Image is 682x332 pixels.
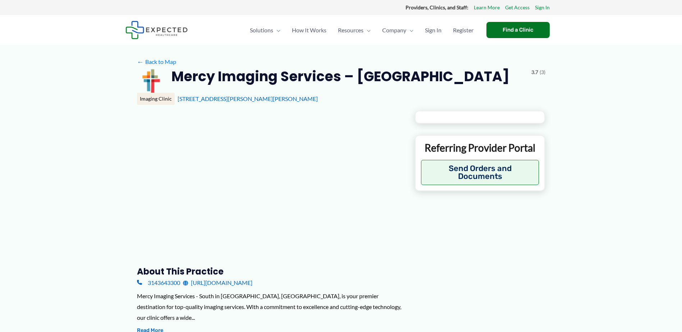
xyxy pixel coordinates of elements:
a: CompanyMenu Toggle [376,18,419,43]
p: Referring Provider Portal [421,141,539,154]
a: Register [447,18,479,43]
span: Register [453,18,473,43]
img: Expected Healthcare Logo - side, dark font, small [125,21,188,39]
h3: About this practice [137,266,403,277]
a: ResourcesMenu Toggle [332,18,376,43]
a: Sign In [419,18,447,43]
span: Menu Toggle [363,18,371,43]
a: SolutionsMenu Toggle [244,18,286,43]
a: [URL][DOMAIN_NAME] [183,277,252,288]
div: Mercy Imaging Services - South in [GEOGRAPHIC_DATA], [GEOGRAPHIC_DATA], is your premier destinati... [137,291,403,323]
span: Menu Toggle [406,18,413,43]
span: (3) [540,68,545,77]
a: ←Back to Map [137,56,176,67]
a: [STREET_ADDRESS][PERSON_NAME][PERSON_NAME] [178,95,318,102]
span: How It Works [292,18,326,43]
button: Send Orders and Documents [421,160,539,185]
span: Company [382,18,406,43]
a: Get Access [505,3,530,12]
span: Menu Toggle [273,18,280,43]
div: Imaging Clinic [137,93,175,105]
nav: Primary Site Navigation [244,18,479,43]
strong: Providers, Clinics, and Staff: [406,4,468,10]
span: 3.7 [531,68,538,77]
span: Solutions [250,18,273,43]
span: Sign In [425,18,441,43]
a: Find a Clinic [486,22,550,38]
span: Resources [338,18,363,43]
span: ← [137,58,144,65]
a: 3143643300 [137,277,180,288]
a: Learn More [474,3,500,12]
a: Sign In [535,3,550,12]
h2: Mercy Imaging Services – [GEOGRAPHIC_DATA] [171,68,509,85]
a: How It Works [286,18,332,43]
